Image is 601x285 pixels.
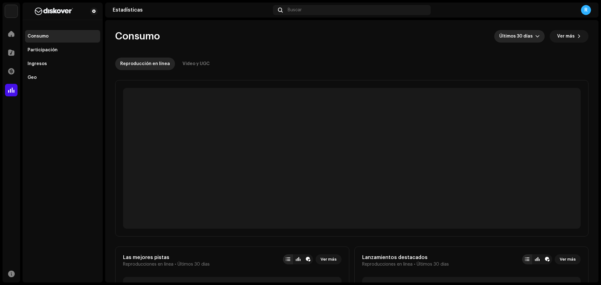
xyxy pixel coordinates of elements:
[581,5,591,15] div: R
[120,58,170,70] div: Reproducción en línea
[5,5,18,18] img: 297a105e-aa6c-4183-9ff4-27133c00f2e2
[28,75,37,80] div: Geo
[555,254,581,264] button: Ver más
[175,262,176,267] span: •
[362,262,413,267] span: Reproducciones en línea
[288,8,302,13] span: Buscar
[362,254,449,261] div: Lanzamientos destacados
[25,71,100,84] re-m-nav-item: Geo
[123,262,173,267] span: Reproducciones en línea
[115,30,160,43] span: Consumo
[28,8,80,15] img: b627a117-4a24-417a-95e9-2d0c90689367
[25,58,100,70] re-m-nav-item: Ingresos
[321,253,336,266] span: Ver más
[560,253,576,266] span: Ver más
[113,8,270,13] div: Estadísticas
[123,254,210,261] div: Las mejores pistas
[25,30,100,43] re-m-nav-item: Consumo
[535,30,540,43] div: dropdown trigger
[550,30,588,43] button: Ver más
[28,61,47,66] div: Ingresos
[417,262,449,267] span: Últimos 30 días
[499,30,535,43] span: Últimos 30 días
[177,262,210,267] span: Últimos 30 días
[28,48,58,53] div: Participación
[316,254,342,264] button: Ver más
[182,58,210,70] div: Video y UGC
[557,30,575,43] span: Ver más
[25,44,100,56] re-m-nav-item: Participación
[28,34,49,39] div: Consumo
[414,262,415,267] span: •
